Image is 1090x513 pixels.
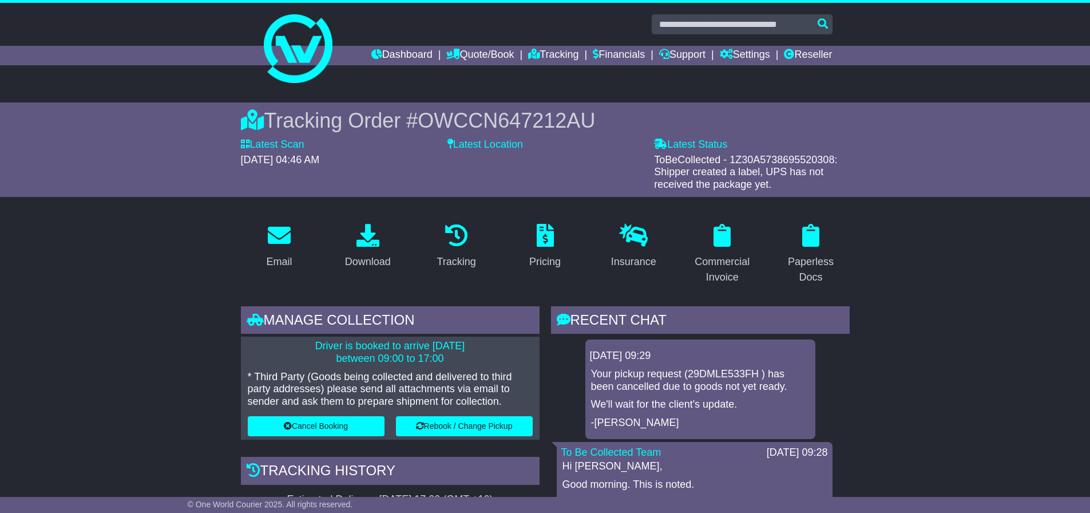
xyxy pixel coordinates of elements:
[591,368,810,393] p: Your pickup request (29DMLE533FH ) has been cancelled due to goods not yet ready.
[767,447,828,459] div: [DATE] 09:28
[446,46,514,65] a: Quote/Book
[248,371,533,408] p: * Third Party (Goods being collected and delivered to third party addresses) please send all atta...
[429,220,483,274] a: Tracking
[772,220,850,289] a: Paperless Docs
[551,306,850,337] div: RECENT CHAT
[659,46,705,65] a: Support
[593,46,645,65] a: Financials
[248,416,385,436] button: Cancel Booking
[241,306,540,337] div: Manage collection
[604,220,664,274] a: Insurance
[188,500,353,509] span: © One World Courier 2025. All rights reserved.
[611,254,656,270] div: Insurance
[338,220,398,274] a: Download
[447,139,523,151] label: Latest Location
[241,494,540,506] div: Estimated Delivery -
[562,479,827,491] p: Good morning. This is noted.
[529,254,561,270] div: Pricing
[591,417,810,429] p: -[PERSON_NAME]
[396,416,533,436] button: Rebook / Change Pickup
[591,398,810,411] p: We'll wait for the client's update.
[241,108,850,133] div: Tracking Order #
[241,139,304,151] label: Latest Scan
[266,254,292,270] div: Email
[522,220,568,274] a: Pricing
[248,340,533,365] p: Driver is booked to arrive [DATE] between 09:00 to 17:00
[590,350,811,362] div: [DATE] 09:29
[259,220,299,274] a: Email
[241,154,320,165] span: [DATE] 04:46 AM
[345,254,391,270] div: Download
[784,46,832,65] a: Reseller
[691,254,754,285] div: Commercial Invoice
[418,109,595,132] span: OWCCN647212AU
[720,46,770,65] a: Settings
[528,46,578,65] a: Tracking
[684,220,761,289] a: Commercial Invoice
[780,254,842,285] div: Paperless Docs
[241,457,540,488] div: Tracking history
[654,154,837,190] span: ToBeCollected - 1Z30A5738695520308: Shipper created a label, UPS has not received the package yet.
[379,494,493,506] div: [DATE] 17:00 (GMT +10)
[371,46,433,65] a: Dashboard
[654,139,727,151] label: Latest Status
[561,447,661,458] a: To Be Collected Team
[437,254,475,270] div: Tracking
[562,460,827,473] p: Hi [PERSON_NAME],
